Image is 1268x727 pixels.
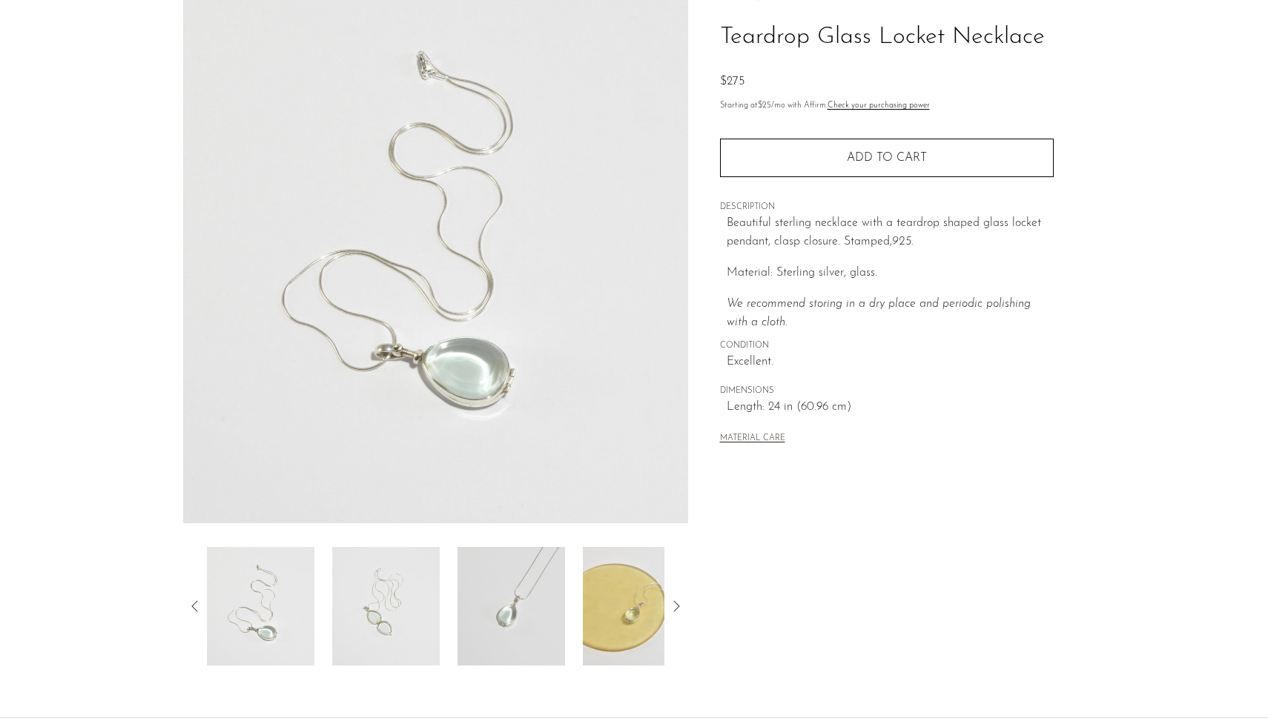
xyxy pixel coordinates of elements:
[720,76,744,87] span: $275
[727,353,1054,372] span: Excellent.
[720,139,1054,177] button: Add to cart
[727,298,1031,329] i: We recommend storing in a dry place and periodic polishing with a cloth.
[847,152,927,164] span: Add to cart
[727,264,1054,283] p: Material: Sterling silver, glass.
[583,547,690,665] img: Teardrop Glass Locket Necklace
[458,547,565,665] img: Teardrop Glass Locket Necklace
[720,339,1054,353] span: CONDITION
[720,19,1054,56] h1: Teardrop Glass Locket Necklace
[332,547,440,665] img: Teardrop Glass Locket Necklace
[207,547,314,665] img: Teardrop Glass Locket Necklace
[892,236,914,248] em: 925.
[720,201,1054,214] span: DESCRIPTION
[828,102,930,110] a: Check your purchasing power - Learn more about Affirm Financing (opens in modal)
[758,102,771,110] span: $25
[720,434,785,445] button: MATERIAL CARE
[727,398,1054,417] span: Length: 24 in (60.96 cm)
[727,214,1054,252] p: Beautiful sterling necklace with a teardrop shaped glass locket pendant, clasp closure. Stamped,
[720,385,1054,398] span: DIMENSIONS
[720,99,1054,113] p: Starting at /mo with Affirm.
